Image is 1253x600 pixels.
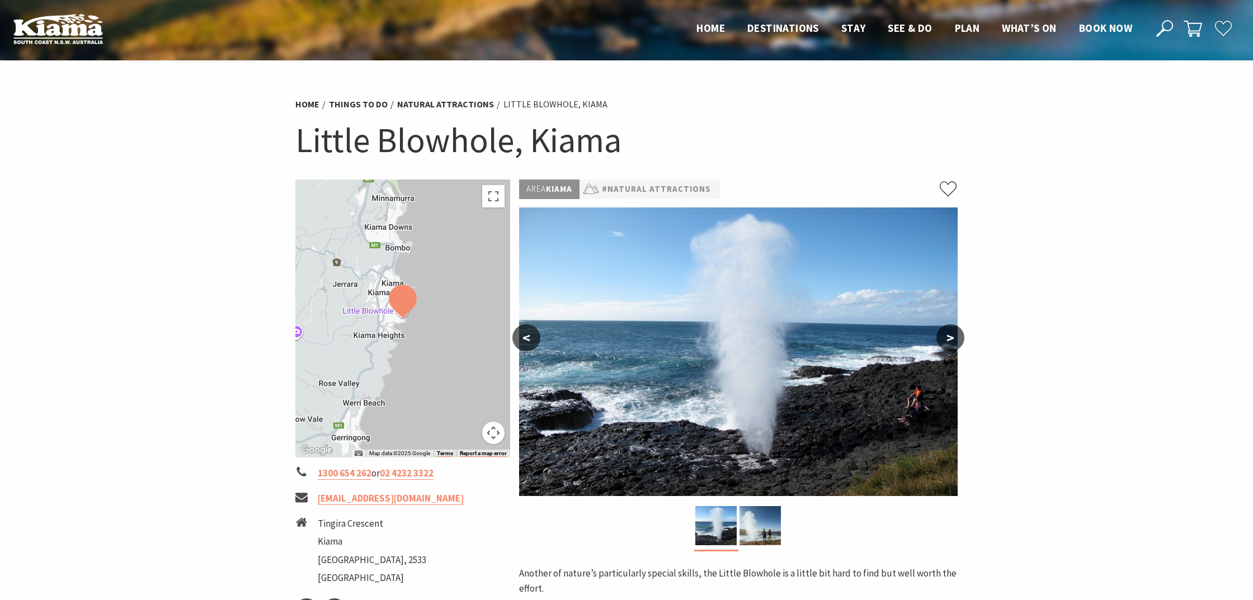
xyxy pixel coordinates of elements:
[696,21,725,35] span: Home
[318,552,426,568] li: [GEOGRAPHIC_DATA], 2533
[355,450,362,457] button: Keyboard shortcuts
[298,443,335,457] a: Click to see this area on Google Maps
[739,506,781,545] img: Little Blowhole
[888,21,932,35] span: See & Do
[936,324,964,351] button: >
[318,492,464,505] a: [EMAIL_ADDRESS][DOMAIN_NAME]
[318,570,426,585] li: [GEOGRAPHIC_DATA]
[318,516,426,531] li: Tingira Crescent
[295,98,319,110] a: Home
[503,97,607,112] li: Little Blowhole, Kiama
[1079,21,1132,35] span: Book now
[512,324,540,351] button: <
[841,21,866,35] span: Stay
[295,466,510,481] li: or
[482,185,505,207] button: Toggle fullscreen view
[955,21,980,35] span: Plan
[685,20,1143,38] nav: Main Menu
[295,117,958,163] h1: Little Blowhole, Kiama
[1002,21,1057,35] span: What’s On
[13,13,103,44] img: Kiama Logo
[482,422,505,444] button: Map camera controls
[369,450,430,456] span: Map data ©2025 Google
[298,443,335,457] img: Google
[397,98,494,110] a: Natural Attractions
[460,450,507,457] a: Report a map error
[380,467,434,480] a: 02 4232 3322
[526,183,546,194] span: Area
[437,450,453,457] a: Terms (opens in new tab)
[602,182,711,196] a: #Natural Attractions
[318,467,371,480] a: 1300 654 262
[519,566,958,596] p: Another of nature’s particularly special skills, the Little Blowhole is a little bit hard to find...
[519,179,580,199] p: Kiama
[747,21,819,35] span: Destinations
[329,98,388,110] a: Things To Do
[318,534,426,549] li: Kiama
